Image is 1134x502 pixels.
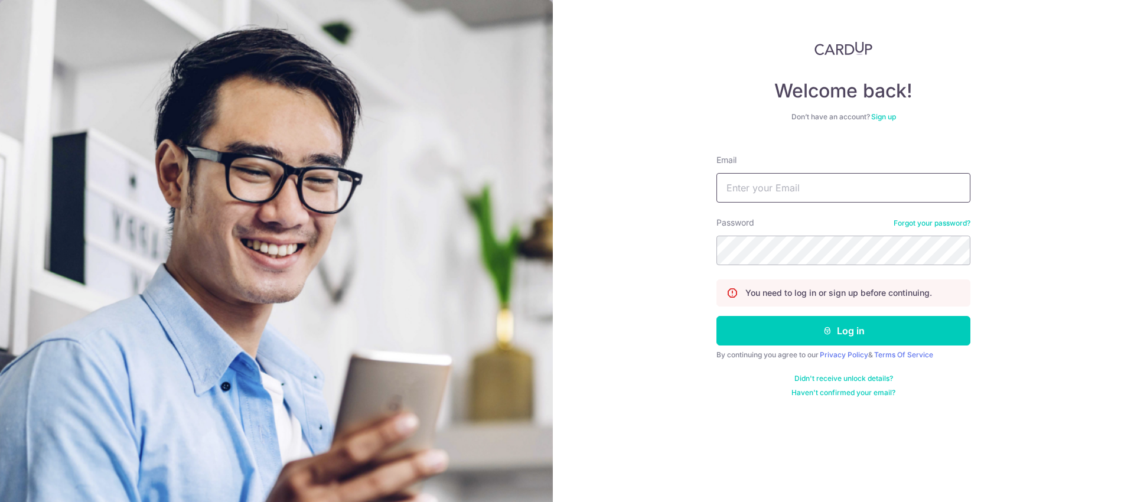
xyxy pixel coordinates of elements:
p: You need to log in or sign up before continuing. [745,287,932,299]
h4: Welcome back! [716,79,970,103]
div: By continuing you agree to our & [716,350,970,360]
button: Log in [716,316,970,345]
a: Forgot your password? [894,219,970,228]
a: Privacy Policy [820,350,868,359]
input: Enter your Email [716,173,970,203]
a: Didn't receive unlock details? [794,374,893,383]
div: Don’t have an account? [716,112,970,122]
label: Password [716,217,754,229]
a: Haven't confirmed your email? [791,388,895,397]
img: CardUp Logo [814,41,872,56]
label: Email [716,154,737,166]
a: Terms Of Service [874,350,933,359]
a: Sign up [871,112,896,121]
